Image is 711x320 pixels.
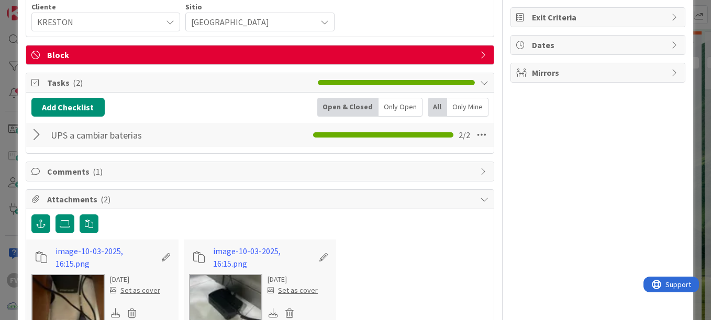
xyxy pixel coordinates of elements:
[268,285,318,296] div: Set as cover
[185,3,334,10] div: Sitio
[110,274,160,285] div: [DATE]
[47,49,475,61] span: Block
[532,11,666,24] span: Exit Criteria
[428,98,447,117] div: All
[101,194,110,204] span: ( 2 )
[110,285,160,296] div: Set as cover
[110,306,121,320] div: Download
[47,76,313,89] span: Tasks
[268,274,318,285] div: [DATE]
[55,245,155,270] a: image-10-03-2025, 16:15.png
[47,125,241,144] input: Add Checklist...
[459,129,470,141] span: 2 / 2
[47,193,475,205] span: Attachments
[532,39,666,51] span: Dates
[47,165,475,178] span: Comments
[22,2,48,14] span: Support
[31,3,180,10] div: Cliente
[93,166,103,177] span: ( 1 )
[31,98,105,117] button: Add Checklist
[447,98,488,117] div: Only Mine
[268,306,279,320] div: Download
[317,98,379,117] div: Open & Closed
[191,15,310,29] span: [GEOGRAPHIC_DATA]
[213,245,313,270] a: image-10-03-2025, 16:15.png
[532,66,666,79] span: Mirrors
[73,77,83,88] span: ( 2 )
[379,98,423,117] div: Only Open
[37,15,157,29] span: KRESTON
